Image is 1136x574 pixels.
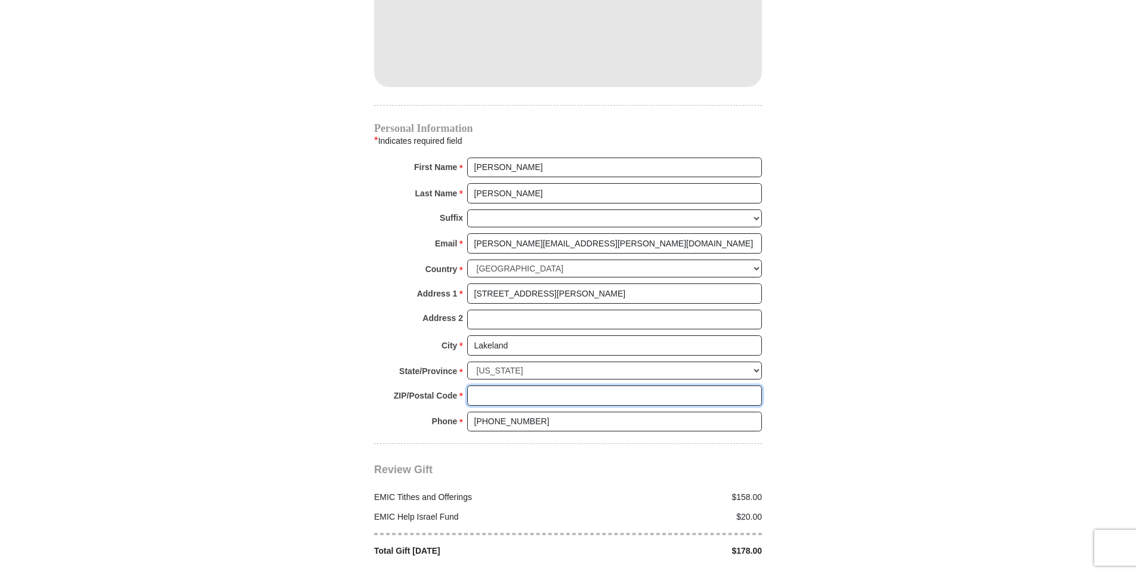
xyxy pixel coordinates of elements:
div: $158.00 [568,491,768,504]
strong: Address 1 [417,285,458,302]
div: EMIC Help Israel Fund [368,511,569,523]
strong: City [442,337,457,354]
strong: ZIP/Postal Code [394,387,458,404]
div: $20.00 [568,511,768,523]
div: Indicates required field [374,133,762,149]
strong: Phone [432,413,458,430]
strong: State/Province [399,363,457,379]
strong: First Name [414,159,457,175]
span: Review Gift [374,464,433,476]
div: $178.00 [568,545,768,557]
strong: Last Name [415,185,458,202]
div: Total Gift [DATE] [368,545,569,557]
strong: Country [425,261,458,277]
div: EMIC Tithes and Offerings [368,491,569,504]
h4: Personal Information [374,124,762,133]
strong: Suffix [440,209,463,226]
strong: Email [435,235,457,252]
strong: Address 2 [422,310,463,326]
